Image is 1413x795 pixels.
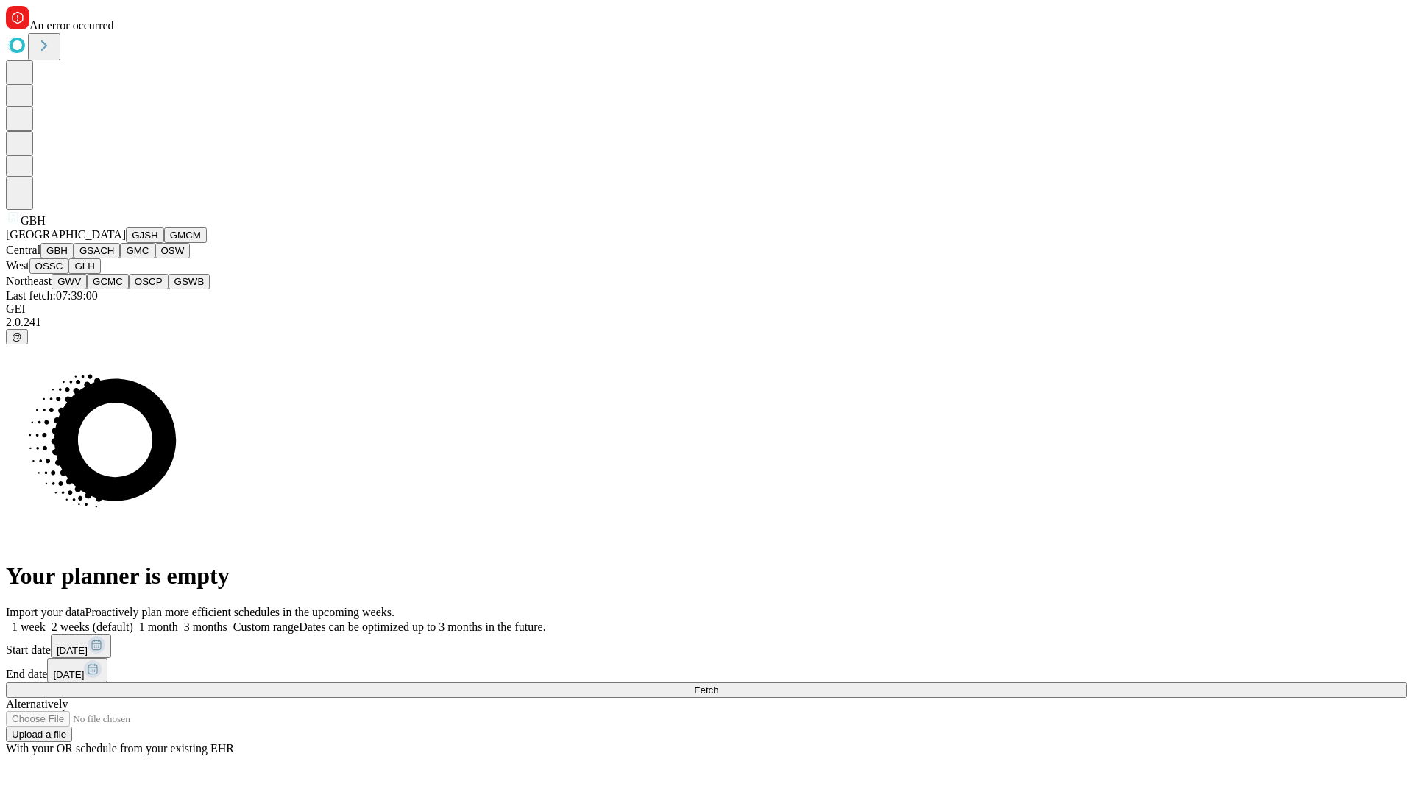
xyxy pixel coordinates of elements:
button: Fetch [6,682,1407,698]
button: GSWB [169,274,210,289]
span: [GEOGRAPHIC_DATA] [6,228,126,241]
button: GSACH [74,243,120,258]
span: 2 weeks (default) [52,621,133,633]
span: 1 week [12,621,46,633]
span: West [6,259,29,272]
button: GBH [40,243,74,258]
div: Start date [6,634,1407,658]
span: 1 month [139,621,178,633]
button: OSCP [129,274,169,289]
span: Dates can be optimized up to 3 months in the future. [299,621,545,633]
span: With your OR schedule from your existing EHR [6,742,234,755]
button: GCMC [87,274,129,289]
button: GMC [120,243,155,258]
button: [DATE] [47,658,107,682]
button: GLH [68,258,100,274]
h1: Your planner is empty [6,562,1407,590]
div: 2.0.241 [6,316,1407,329]
button: GMCM [164,227,207,243]
span: Proactively plan more efficient schedules in the upcoming weeks. [85,606,394,618]
span: An error occurred [29,19,114,32]
span: Import your data [6,606,85,618]
div: GEI [6,303,1407,316]
span: 3 months [184,621,227,633]
span: [DATE] [57,645,88,656]
button: OSW [155,243,191,258]
button: @ [6,329,28,344]
span: Alternatively [6,698,68,710]
span: Central [6,244,40,256]
button: GWV [52,274,87,289]
span: Last fetch: 07:39:00 [6,289,98,302]
div: End date [6,658,1407,682]
button: Upload a file [6,727,72,742]
button: OSSC [29,258,69,274]
span: Custom range [233,621,299,633]
span: Fetch [694,685,718,696]
span: GBH [21,214,46,227]
span: Northeast [6,275,52,287]
span: [DATE] [53,669,84,680]
button: GJSH [126,227,164,243]
button: [DATE] [51,634,111,658]
span: @ [12,331,22,342]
